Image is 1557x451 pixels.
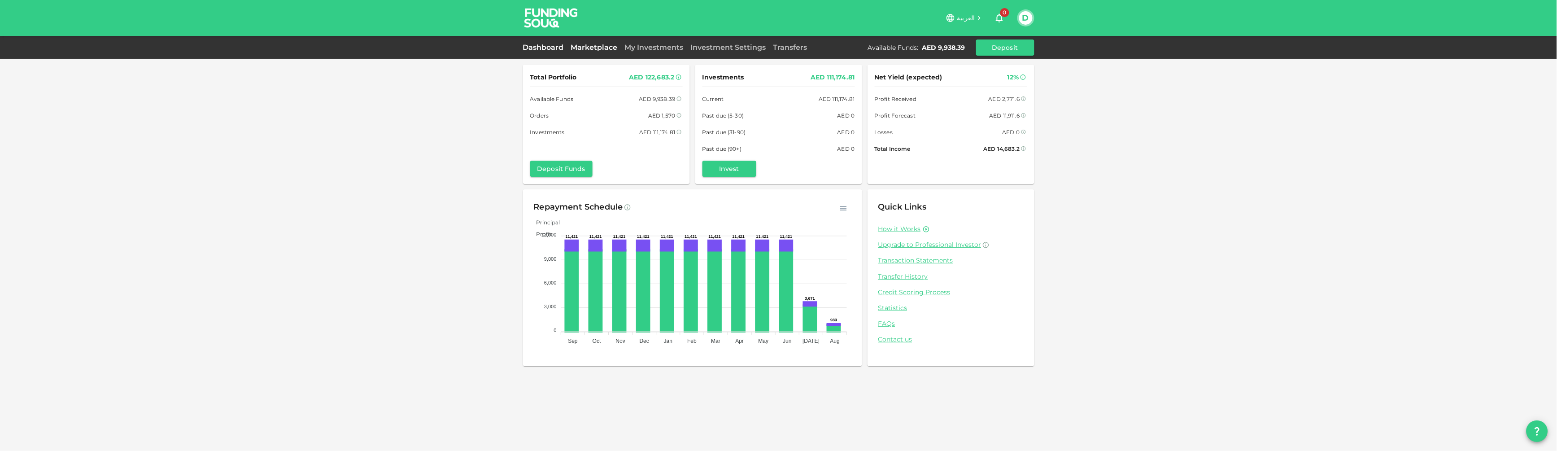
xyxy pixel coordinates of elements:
tspan: [DATE] [802,338,820,344]
span: Orders [530,111,549,120]
tspan: Mar [711,338,720,344]
a: Dashboard [523,43,567,52]
button: 0 [990,9,1008,27]
div: AED 111,174.81 [639,127,675,137]
span: Net Yield (expected) [875,72,943,83]
a: FAQs [878,320,1024,328]
span: Past due (5-30) [702,111,744,120]
div: Available Funds : [868,43,919,52]
span: Available Funds [530,94,574,104]
tspan: Aug [830,338,839,344]
a: Transaction Statements [878,256,1024,265]
button: Deposit Funds [530,161,593,177]
span: 0 [1000,8,1009,17]
div: 12% [1007,72,1019,83]
a: Marketplace [567,43,621,52]
div: AED 0 [837,144,855,153]
span: Investments [702,72,744,83]
span: Profit Forecast [875,111,916,120]
span: Investments [530,127,565,137]
tspan: 0 [554,328,556,333]
span: Upgrade to Professional Investor [878,241,981,249]
a: Investment Settings [687,43,770,52]
a: Upgrade to Professional Investor [878,241,1024,249]
div: AED 111,174.81 [811,72,855,83]
div: AED 14,683.2 [984,144,1020,153]
div: AED 2,771.6 [989,94,1020,104]
div: AED 0 [837,127,855,137]
tspan: Nov [615,338,625,344]
div: Repayment Schedule [534,200,623,215]
a: My Investments [621,43,687,52]
a: Transfers [770,43,811,52]
span: Past due (31-90) [702,127,746,137]
div: AED 1,570 [648,111,675,120]
button: Deposit [976,39,1034,56]
a: Transfer History [878,272,1024,281]
div: AED 9,938.39 [639,94,676,104]
span: Profit [529,231,551,237]
div: AED 9,938.39 [922,43,965,52]
button: D [1019,11,1033,25]
tspan: Apr [735,338,744,344]
tspan: Dec [639,338,649,344]
div: AED 0 [837,111,855,120]
tspan: Jan [663,338,672,344]
div: AED 0 [1003,127,1020,137]
div: AED 122,683.2 [629,72,675,83]
a: Contact us [878,335,1024,344]
div: AED 111,174.81 [819,94,855,104]
tspan: 12,000 [541,232,556,237]
span: Past due (90+) [702,144,742,153]
div: AED 11,911.6 [990,111,1020,120]
button: question [1526,420,1548,442]
tspan: Sep [568,338,578,344]
span: Total Income [875,144,911,153]
tspan: May [758,338,768,344]
span: العربية [957,14,975,22]
tspan: 9,000 [544,256,557,262]
span: Quick Links [878,202,927,212]
tspan: Feb [687,338,697,344]
tspan: 6,000 [544,280,557,285]
span: Profit Received [875,94,917,104]
tspan: Jun [783,338,791,344]
span: Current [702,94,724,104]
button: Invest [702,161,756,177]
tspan: Oct [592,338,601,344]
span: Principal [529,219,560,226]
tspan: 3,000 [544,304,557,309]
span: Total Portfolio [530,72,577,83]
a: Statistics [878,304,1024,312]
span: Losses [875,127,893,137]
a: Credit Scoring Process [878,288,1024,297]
a: How it Works [878,225,921,233]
